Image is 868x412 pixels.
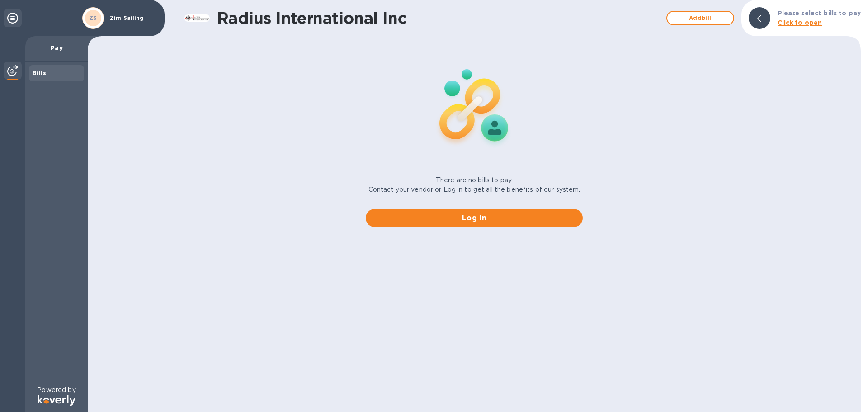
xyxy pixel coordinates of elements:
[38,395,75,406] img: Logo
[110,15,155,21] p: Zim Sailing
[366,209,583,227] button: Log in
[778,19,822,26] b: Click to open
[778,9,861,17] b: Please select bills to pay
[217,9,662,28] h1: Radius International Inc
[89,14,97,21] b: ZS
[33,43,80,52] p: Pay
[368,175,580,194] p: There are no bills to pay. Contact your vendor or Log in to get all the benefits of our system.
[666,11,734,25] button: Addbill
[373,213,576,223] span: Log in
[675,13,726,24] span: Add bill
[37,385,75,395] p: Powered by
[33,70,46,76] b: Bills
